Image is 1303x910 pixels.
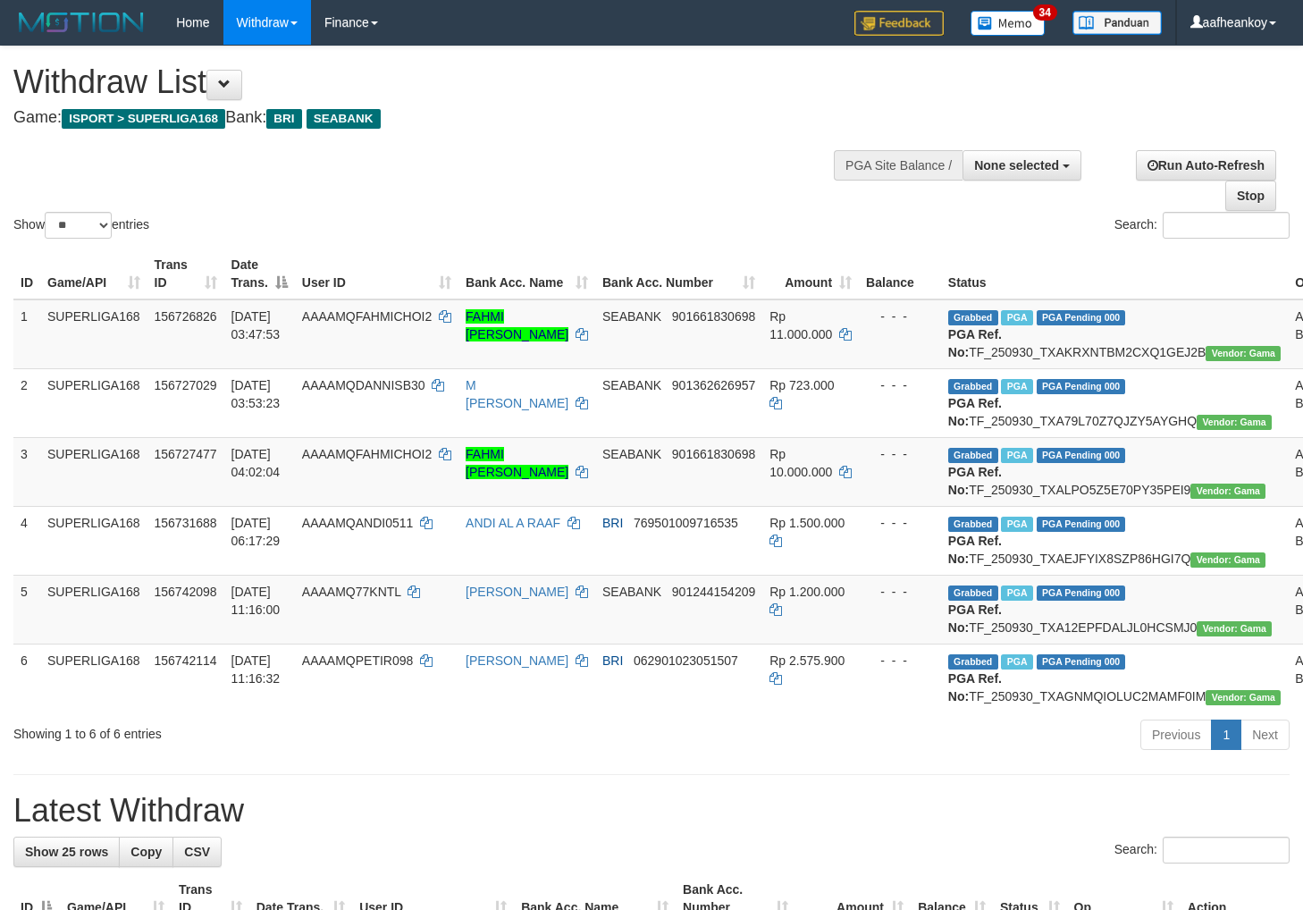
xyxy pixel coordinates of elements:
[13,299,40,369] td: 1
[769,447,832,479] span: Rp 10.000.000
[155,378,217,392] span: 156727029
[866,583,934,601] div: - - -
[40,437,147,506] td: SUPERLIGA168
[302,309,432,324] span: AAAAMQFAHMICHOI2
[1225,181,1276,211] a: Stop
[634,516,738,530] span: Copy 769501009716535 to clipboard
[672,585,755,599] span: Copy 901244154209 to clipboard
[40,299,147,369] td: SUPERLIGA168
[769,378,834,392] span: Rp 723.000
[13,9,149,36] img: MOTION_logo.png
[1211,720,1241,750] a: 1
[13,437,40,506] td: 3
[13,506,40,575] td: 4
[859,249,941,299] th: Balance
[13,64,851,100] h1: Withdraw List
[948,671,1002,704] b: PGA Ref. No:
[172,837,222,867] a: CSV
[941,575,1288,644] td: TF_250930_TXA12EPFDALJL0HCSMJ0
[13,718,530,743] div: Showing 1 to 6 of 6 entries
[1197,621,1272,636] span: Vendor URL: https://trx31.1velocity.biz
[1114,837,1290,864] label: Search:
[13,793,1290,829] h1: Latest Withdraw
[948,327,1002,359] b: PGA Ref. No:
[231,585,281,617] span: [DATE] 11:16:00
[941,299,1288,369] td: TF_250930_TXAKRXNTBM2CXQ1GEJ2B
[40,575,147,644] td: SUPERLIGA168
[1163,837,1290,864] input: Search:
[948,517,998,532] span: Grabbed
[155,585,217,599] span: 156742098
[948,602,1002,635] b: PGA Ref. No:
[466,516,560,530] a: ANDI AL A RAAF
[1001,586,1032,601] span: Marked by aafheankoy
[854,11,944,36] img: Feedback.jpg
[971,11,1046,36] img: Button%20Memo.svg
[672,447,755,461] span: Copy 901661830698 to clipboard
[155,447,217,461] span: 156727477
[941,437,1288,506] td: TF_250930_TXALPO5Z5E70PY35PEI9
[302,653,414,668] span: AAAAMQPETIR098
[634,653,738,668] span: Copy 062901023051507 to clipboard
[1240,720,1290,750] a: Next
[307,109,381,129] span: SEABANK
[1033,4,1057,21] span: 34
[602,653,623,668] span: BRI
[866,445,934,463] div: - - -
[948,654,998,670] span: Grabbed
[62,109,225,129] span: ISPORT > SUPERLIGA168
[13,109,851,127] h4: Game: Bank:
[130,845,162,859] span: Copy
[1206,690,1281,705] span: Vendor URL: https://trx31.1velocity.biz
[1072,11,1162,35] img: panduan.png
[40,368,147,437] td: SUPERLIGA168
[302,516,414,530] span: AAAAMQANDI0511
[866,652,934,670] div: - - -
[941,644,1288,712] td: TF_250930_TXAGNMQIOLUC2MAMF0IM
[1140,720,1212,750] a: Previous
[466,585,568,599] a: [PERSON_NAME]
[1136,150,1276,181] a: Run Auto-Refresh
[1190,484,1265,499] span: Vendor URL: https://trx31.1velocity.biz
[40,249,147,299] th: Game/API: activate to sort column ascending
[25,845,108,859] span: Show 25 rows
[466,653,568,668] a: [PERSON_NAME]
[458,249,595,299] th: Bank Acc. Name: activate to sort column ascending
[119,837,173,867] a: Copy
[266,109,301,129] span: BRI
[941,368,1288,437] td: TF_250930_TXA79L70Z7QJZY5AYGHQ
[1001,379,1032,394] span: Marked by aafandaneth
[13,368,40,437] td: 2
[302,447,432,461] span: AAAAMQFAHMICHOI2
[948,448,998,463] span: Grabbed
[1037,310,1126,325] span: PGA Pending
[1197,415,1272,430] span: Vendor URL: https://trx31.1velocity.biz
[13,644,40,712] td: 6
[231,516,281,548] span: [DATE] 06:17:29
[231,447,281,479] span: [DATE] 04:02:04
[40,506,147,575] td: SUPERLIGA168
[1001,654,1032,670] span: Marked by aafheankoy
[466,309,568,341] a: FAHMI [PERSON_NAME]
[45,212,112,239] select: Showentries
[1206,346,1281,361] span: Vendor URL: https://trx31.1velocity.biz
[602,516,623,530] span: BRI
[231,378,281,410] span: [DATE] 03:53:23
[13,212,149,239] label: Show entries
[231,653,281,686] span: [DATE] 11:16:32
[184,845,210,859] span: CSV
[866,514,934,532] div: - - -
[1001,448,1032,463] span: Marked by aafandaneth
[672,309,755,324] span: Copy 901661830698 to clipboard
[948,586,998,601] span: Grabbed
[1001,310,1032,325] span: Marked by aafandaneth
[13,837,120,867] a: Show 25 rows
[866,308,934,325] div: - - -
[762,249,859,299] th: Amount: activate to sort column ascending
[155,653,217,668] span: 156742114
[231,309,281,341] span: [DATE] 03:47:53
[13,249,40,299] th: ID
[302,585,401,599] span: AAAAMQ77KNTL
[602,585,661,599] span: SEABANK
[1037,586,1126,601] span: PGA Pending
